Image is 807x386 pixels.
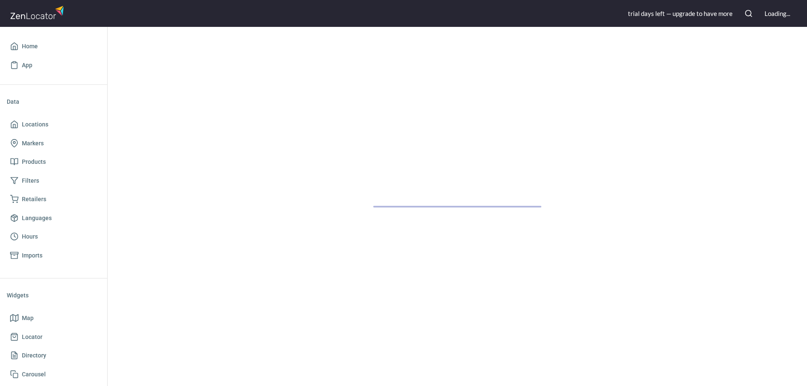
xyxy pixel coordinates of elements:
span: Hours [22,231,38,242]
span: Markers [22,138,44,149]
a: Carousel [7,365,100,384]
a: Filters [7,171,100,190]
span: Retailers [22,194,46,205]
span: Locations [22,119,48,130]
span: Directory [22,350,46,361]
li: Widgets [7,285,100,305]
span: App [22,60,32,71]
a: Languages [7,209,100,228]
span: Products [22,157,46,167]
a: Locator [7,328,100,347]
span: Carousel [22,369,46,380]
a: Directory [7,346,100,365]
a: App [7,56,100,75]
span: Home [22,41,38,52]
a: Markers [7,134,100,153]
a: Hours [7,227,100,246]
a: Home [7,37,100,56]
a: Map [7,309,100,328]
li: Data [7,92,100,112]
a: Retailers [7,190,100,209]
span: Languages [22,213,52,223]
img: zenlocator [10,3,66,21]
span: Map [22,313,34,323]
a: Imports [7,246,100,265]
button: Search [739,4,758,23]
span: Filters [22,176,39,186]
a: Locations [7,115,100,134]
div: trial day s left — upgrade to have more [628,9,733,18]
a: Products [7,152,100,171]
span: Locator [22,332,42,342]
div: Loading... [765,9,790,18]
span: Imports [22,250,42,261]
